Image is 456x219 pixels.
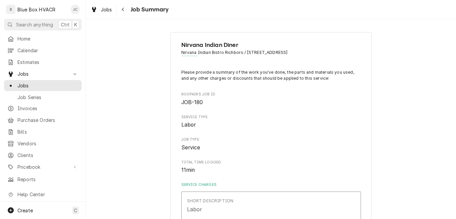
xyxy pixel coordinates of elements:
span: Name [181,41,361,50]
span: Service [181,144,200,151]
span: Invoices [17,105,78,112]
span: Total Time Logged [181,166,361,174]
span: Job Summary [129,5,169,14]
span: Total Time Logged [181,160,361,165]
span: Roopairs Job ID [181,92,361,97]
span: Calendar [17,47,78,54]
span: Vendors [17,140,78,147]
span: Service Type [181,121,361,129]
div: Client Information [181,41,361,61]
a: Go to Jobs [4,68,82,79]
label: Service Charges [181,182,361,188]
span: Jobs [17,82,78,89]
a: Invoices [4,103,82,114]
a: Jobs [4,80,82,91]
span: K [74,21,77,28]
div: Roopairs Job ID [181,92,361,106]
span: Jobs [101,6,112,13]
span: Pricebook [17,163,68,170]
a: Go to What's New [4,201,82,212]
div: Service Type [181,115,361,129]
span: Help Center [17,191,78,198]
span: Ctrl [61,21,70,28]
span: Create [17,208,33,213]
div: Blue Box HVACR's Avatar [6,5,15,14]
a: Job Series [4,92,82,103]
span: JOB-180 [181,99,203,105]
a: Jobs [88,4,115,15]
span: Service Type [181,115,361,120]
span: Estimates [17,59,78,66]
a: Reports [4,174,82,185]
span: Jobs [17,70,68,77]
span: Job Type [181,137,361,142]
span: 11min [181,167,195,173]
div: Josh Canfield's Avatar [71,5,80,14]
span: Home [17,35,78,42]
span: Labor [181,122,196,128]
a: Bills [4,126,82,137]
span: Job Type [181,144,361,152]
a: Purchase Orders [4,115,82,126]
a: Vendors [4,138,82,149]
a: Home [4,33,82,44]
span: Purchase Orders [17,117,78,124]
div: Labor [187,205,202,213]
span: Reports [17,176,78,183]
span: Search anything [16,21,53,28]
span: Address [181,50,361,56]
button: Navigate back [118,4,129,15]
span: Bills [17,128,78,135]
div: Job Type [181,137,361,151]
span: Job Series [17,94,78,101]
a: Go to Pricebook [4,161,82,172]
span: C [74,207,77,214]
span: Roopairs Job ID [181,98,361,106]
div: Blue Box HVACR [17,6,55,13]
div: JC [71,5,80,14]
a: Calendar [4,45,82,56]
a: Clients [4,150,82,161]
div: Total Time Logged [181,160,361,174]
a: Go to Help Center [4,189,82,200]
button: Search anythingCtrlK [4,19,82,30]
div: Short Description [187,198,234,204]
div: B [6,5,15,14]
a: Estimates [4,57,82,68]
span: Clients [17,152,78,159]
p: Please provide a summary of the work you've done, the parts and materials you used, and any other... [181,69,361,82]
